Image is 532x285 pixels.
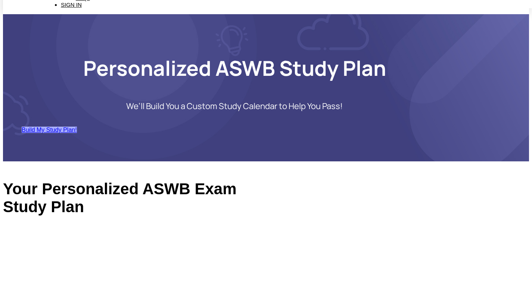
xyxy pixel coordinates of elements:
[61,1,82,8] a: Sign In
[22,127,77,133] a: Build My Study Plan!
[52,102,417,111] p: We’ll Build You a Custom Study Calendar to Help You Pass!
[22,59,447,77] h1: Personalized ASWB Study Plan
[3,180,244,216] h2: Your Personalized ASWB Exam Study Plan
